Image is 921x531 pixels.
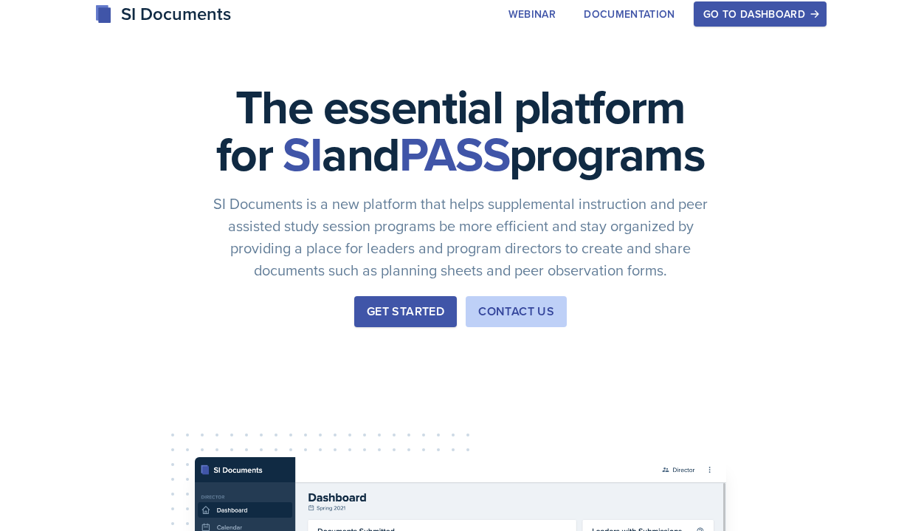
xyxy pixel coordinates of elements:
[478,303,554,321] div: Contact Us
[367,303,444,321] div: Get Started
[694,1,827,27] button: Go to Dashboard
[94,1,231,27] div: SI Documents
[466,296,567,327] button: Contact Us
[354,296,457,327] button: Get Started
[584,8,675,20] div: Documentation
[703,8,817,20] div: Go to Dashboard
[574,1,685,27] button: Documentation
[508,8,556,20] div: Webinar
[499,1,565,27] button: Webinar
